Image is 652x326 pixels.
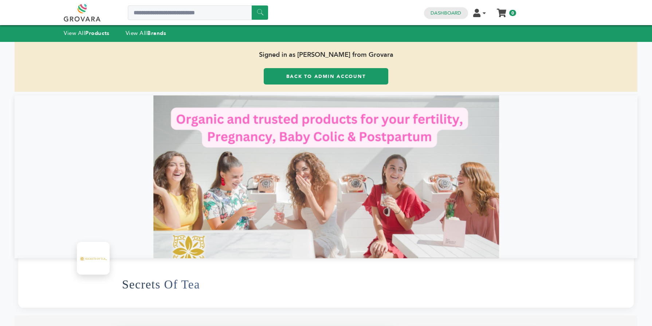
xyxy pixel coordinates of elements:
[128,5,268,20] input: Search a product or brand...
[126,30,166,37] a: View AllBrands
[147,30,166,37] strong: Brands
[264,68,388,85] a: Back to Admin Account
[79,244,108,273] img: Secrets Of Tea Logo
[64,30,110,37] a: View AllProducts
[85,30,109,37] strong: Products
[431,10,461,16] a: Dashboard
[122,267,200,302] h1: Secrets Of Tea
[498,7,506,14] a: My Cart
[15,42,637,68] span: Signed in as [PERSON_NAME] from Grovara
[509,10,516,16] span: 0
